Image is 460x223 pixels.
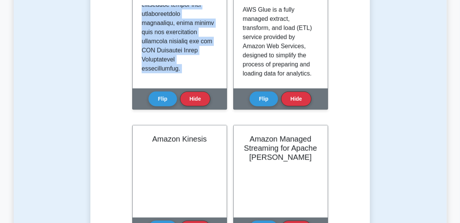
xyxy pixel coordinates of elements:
[250,92,278,106] button: Flip
[149,92,177,106] button: Flip
[281,92,311,106] button: Hide
[243,134,319,162] h2: Amazon Managed Streaming for Apache [PERSON_NAME]
[142,134,218,144] h2: Amazon Kinesis
[180,92,210,106] button: Hide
